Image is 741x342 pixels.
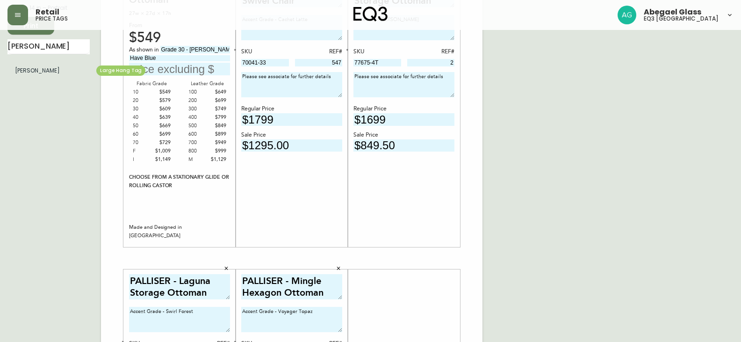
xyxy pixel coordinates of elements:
[207,138,226,147] div: $949
[129,34,230,42] div: $549
[152,130,171,138] div: $699
[207,130,226,138] div: $899
[133,113,152,122] div: 40
[407,48,455,56] div: REF#
[133,96,152,105] div: 20
[152,113,171,122] div: $639
[353,131,454,139] div: Sale Price
[353,139,454,152] input: price excluding $
[241,113,342,126] input: price excluding $
[152,138,171,147] div: $729
[188,155,208,164] div: M
[129,63,230,75] input: price excluding $
[188,105,208,113] div: 300
[353,105,454,113] div: Regular Price
[152,155,171,164] div: $1,149
[188,122,208,130] div: 500
[129,46,160,54] span: As shown in
[133,88,152,96] div: 10
[188,130,208,138] div: 600
[241,131,342,139] div: Sale Price
[353,7,388,22] img: logo
[188,147,208,155] div: 800
[129,307,230,332] textarea: Accent Grade - Swirl Forest
[353,48,401,56] div: SKU
[207,96,226,105] div: $699
[188,113,208,122] div: 400
[644,8,701,16] span: Abegael Glass
[133,138,152,147] div: 70
[7,63,90,79] li: [PERSON_NAME]
[152,88,171,96] div: $549
[241,48,289,56] div: SKU
[188,138,208,147] div: 700
[185,80,230,88] div: Leather Grade
[207,105,226,113] div: $749
[188,88,208,96] div: 100
[188,96,208,105] div: 200
[7,39,90,54] input: Search
[353,113,454,126] input: price excluding $
[241,307,342,332] textarea: Accent Grade - Voyager Topaz
[133,147,152,155] div: F
[152,96,171,105] div: $579
[644,16,719,22] h5: eq3 [GEOGRAPHIC_DATA]
[207,88,226,96] div: $649
[207,113,226,122] div: $799
[241,274,342,300] textarea: PALLISER - Mingle Hexagon Ottoman
[207,155,226,164] div: $1,129
[129,223,230,240] div: Made and Designed in [GEOGRAPHIC_DATA]
[129,80,174,88] div: Fabric Grade
[133,105,152,113] div: 30
[241,139,342,152] input: price excluding $
[353,72,454,97] textarea: Please see associate for further details
[160,46,230,53] input: fabric/leather and leg
[36,16,68,22] h5: price tags
[133,130,152,138] div: 60
[133,155,152,164] div: I
[295,48,343,56] div: REF#
[152,105,171,113] div: $609
[241,105,342,113] div: Regular Price
[36,8,59,16] span: Retail
[207,147,226,155] div: $999
[152,122,171,130] div: $669
[152,147,171,155] div: $1,009
[129,274,230,300] textarea: PALLISER - Laguna Storage Ottoman
[133,122,152,130] div: 50
[241,72,342,97] textarea: Please see associate for further details
[207,122,226,130] div: $849
[129,173,230,190] div: CHOOSE FROM A STATIONARY GLIDE OR ROLLING CASTOR
[618,6,636,24] img: ffcb3a98c62deb47deacec1bf39f4e65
